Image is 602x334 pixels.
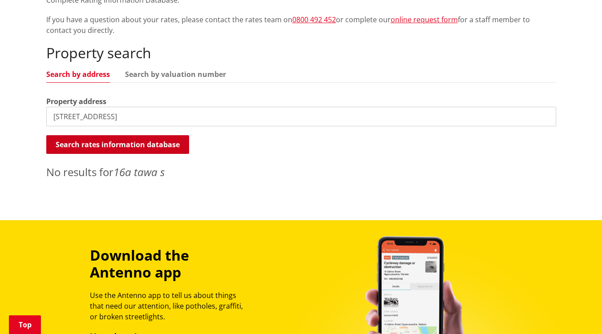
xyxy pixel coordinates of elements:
iframe: Messenger Launcher [561,297,593,329]
button: Search rates information database [46,135,189,154]
h2: Property search [46,44,556,61]
h3: Download the Antenno app [90,247,251,281]
a: online request form [391,15,458,24]
a: Search by address [46,71,110,78]
input: e.g. Duke Street NGARUAWAHIA [46,107,556,126]
a: Top [9,315,41,334]
p: If you have a question about your rates, please contact the rates team on or complete our for a s... [46,14,556,36]
a: 0800 492 452 [292,15,336,24]
p: No results for [46,164,556,180]
a: Search by valuation number [125,71,226,78]
p: Use the Antenno app to tell us about things that need our attention, like potholes, graffiti, or ... [90,290,251,322]
em: 16a tawa s [113,165,165,179]
label: Property address [46,96,106,107]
